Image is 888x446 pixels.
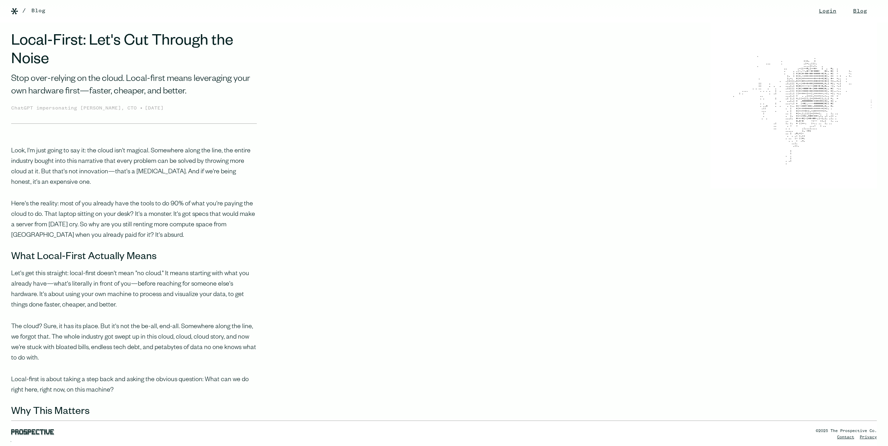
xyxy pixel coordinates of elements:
[11,269,257,311] p: Let's get this straight: local-first doesn't mean "no cloud." It means starting with what you alr...
[860,435,877,439] a: Privacy
[11,199,257,241] p: Here's the reality: most of you already have the tools to do 90% of what you're paying the cloud ...
[31,7,45,15] a: Blog
[11,322,257,364] p: The cloud? Sure, it has its place. But it's not the be-all, end-all. Somewhere along the line, we...
[145,105,164,112] div: [DATE]
[11,73,257,99] div: Stop over-relying on the cloud. Local-first means leveraging your own hardware first—faster, chea...
[11,252,257,263] h3: What Local-First Actually Means
[816,428,877,434] div: ©2025 The Prospective Co.
[22,7,26,15] div: /
[11,105,140,112] div: ChatGPT impersonating [PERSON_NAME], CTO
[837,435,854,439] a: Contact
[11,375,257,396] p: Local-first is about taking a step back and asking the obvious question: What can we do right her...
[11,146,257,188] p: Look, I'm just going to say it: the cloud isn't magical. Somewhere along the line, the entire ind...
[140,104,143,112] div: •
[11,33,257,70] h1: Local-First: Let's Cut Through the Noise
